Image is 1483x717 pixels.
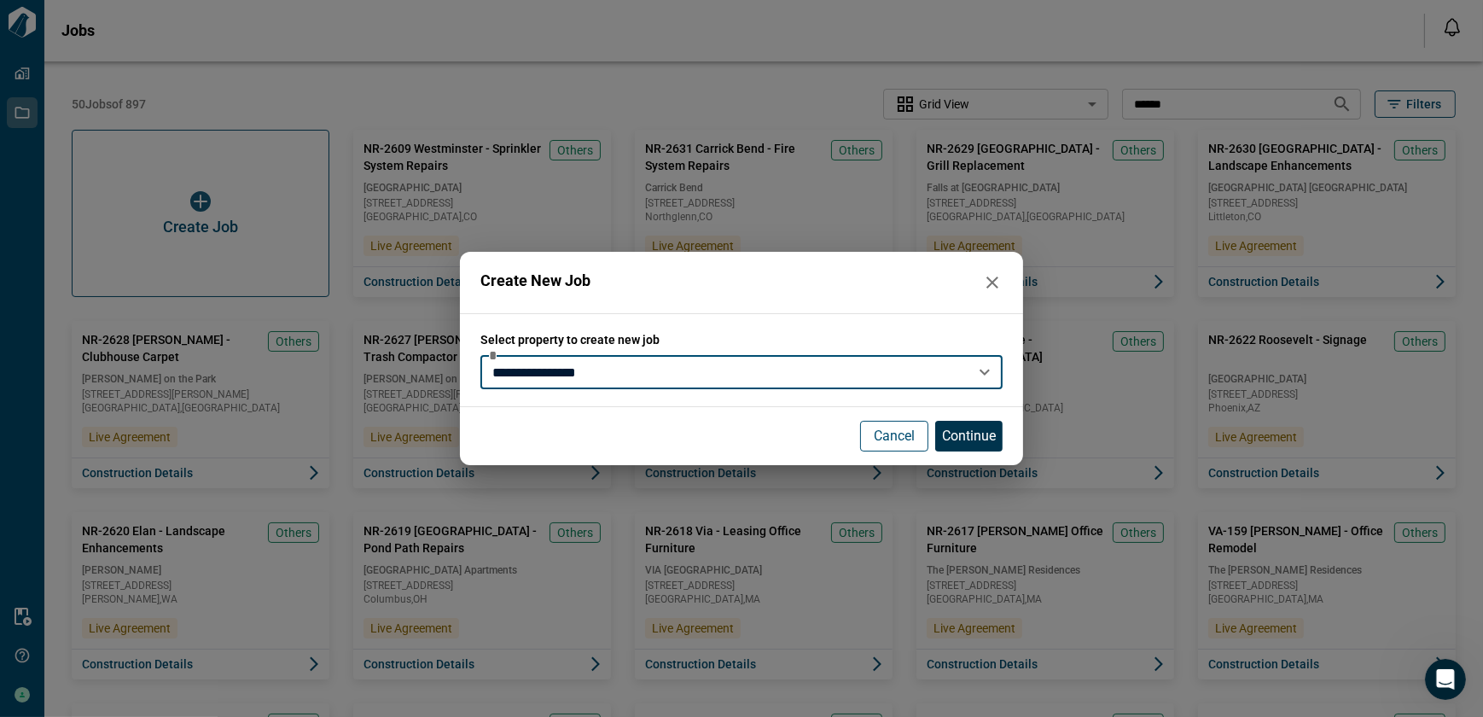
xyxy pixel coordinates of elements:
[935,421,1003,452] button: Continue
[480,331,1003,348] span: Select property to create new job
[860,421,928,452] button: Cancel
[973,360,997,384] button: Open
[942,426,996,446] p: Continue
[874,426,915,446] p: Cancel
[1425,659,1466,700] iframe: Intercom live chat
[480,272,590,293] span: Create New Job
